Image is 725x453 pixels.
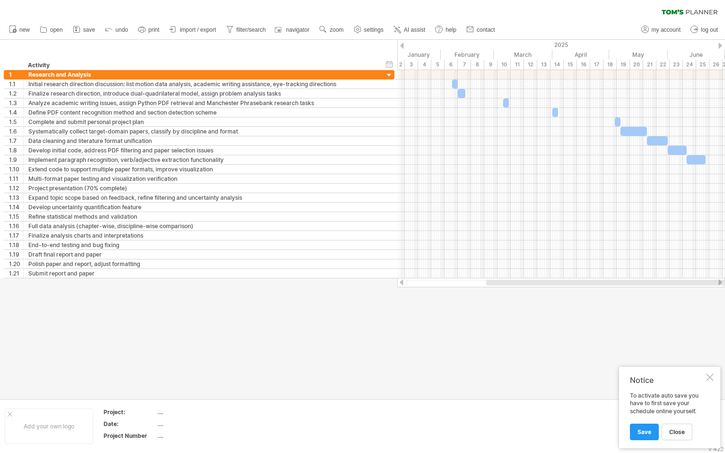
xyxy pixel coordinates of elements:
div: Data cleaning and literature format unification [28,136,375,145]
div: 4 [418,60,431,70]
div: 3 [405,60,418,70]
div: Develop uncertainty quantification feature [28,203,375,212]
a: Save [630,424,659,440]
div: 1.14 [9,203,23,212]
span: new [19,27,30,33]
div: 1.15 [9,212,23,221]
div: 12 [524,60,537,70]
span: open [50,27,63,33]
span: zoom [330,27,343,33]
span: help [445,27,456,33]
div: 1.16 [9,222,23,231]
div: Notice [630,375,704,385]
div: Analyze academic writing issues, assign Python PDF retrieval and Manchester Phrasebank research t... [28,98,375,107]
div: 22 [656,60,670,70]
div: 5 [431,60,445,70]
a: contact [464,24,498,36]
div: Implement paragraph recognition, verb/adjective extraction functionality [28,155,375,164]
div: .... [157,420,237,428]
a: zoom [317,24,346,36]
div: 1.12 [9,184,23,193]
a: help [433,24,459,36]
font: To activate auto save you have to first save your schedule online yourself. [630,392,699,415]
span: navigator [286,27,309,33]
div: 1.3 [9,98,23,107]
a: my account [639,24,683,36]
div: Complete and submit personal project plan [28,117,375,126]
div: 25 [696,60,709,70]
a: settings [351,24,386,36]
div: Multi-format paper testing and visualization verification [28,174,375,183]
span: print [148,27,159,33]
a: open [37,24,66,36]
span: filter/search [236,27,266,33]
div: 15 [564,60,577,70]
span: import / export [180,27,216,33]
div: 1.8 [9,146,23,155]
div: 1.17 [9,231,23,240]
div: 1.21 [9,269,23,278]
div: .... [157,408,237,416]
a: import / export [167,24,219,36]
div: Research and Analysis [28,70,375,79]
span: Save [638,428,651,435]
a: log out [688,24,721,36]
div: Extend code to support multiple paper formats, improve visualization [28,165,375,174]
div: Draft final report and paper [28,250,375,259]
span: undo [115,27,128,33]
div: 14 [550,60,564,70]
div: Project presentation (70% complete) [28,184,375,193]
div: 13 [537,60,550,70]
div: Date: [104,420,156,428]
span: my account [652,27,681,33]
span: close [669,428,685,435]
div: 1.18 [9,240,23,249]
div: Submit report and paper [28,269,375,278]
div: 1.13 [9,193,23,202]
div: 1.2 [9,89,23,98]
div: 18 [603,60,617,70]
div: 24 [683,60,696,70]
div: 6 [445,60,458,70]
div: 1.4 [9,108,23,117]
div: 26 [709,60,723,70]
div: Polish paper and report, adjust formatting [28,259,375,268]
a: navigator [273,24,312,36]
div: 1.6 [9,127,23,136]
a: filter/search [224,24,269,36]
font: Add your own logo [24,423,74,430]
div: .... [157,432,237,440]
div: 10 [498,60,511,70]
a: save [70,24,98,36]
div: 7 [458,60,471,70]
div: 1.11 [9,174,23,183]
div: 8 [471,60,484,70]
div: 1.10 [9,165,23,174]
div: 23 [670,60,683,70]
div: 1 [9,70,23,79]
div: v 422 [708,445,724,453]
div: Project: [104,408,156,416]
div: 1.7 [9,136,23,145]
div: 17 [590,60,603,70]
a: print [136,24,162,36]
div: March 2025 [494,50,552,60]
div: 1.19 [9,250,23,259]
div: 1.5 [9,117,23,126]
div: 21 [643,60,656,70]
div: End-to-end testing and bug fixing [28,240,375,249]
div: 20 [630,60,643,70]
div: Finalize analysis charts and interpretations [28,231,375,240]
div: Project Number [104,432,156,440]
div: Initial research direction discussion: list motion data analysis, academic writing assistance, ey... [28,80,375,89]
div: January 2025 [382,50,441,60]
div: Systematically collect target-domain papers, classify by discipline and format [28,127,375,136]
div: Develop initial code, address PDF filtering and paper selection issues [28,146,375,155]
div: Define PDF content recognition method and section detection scheme [28,108,375,117]
div: 1.20 [9,259,23,268]
div: 9 [484,60,498,70]
span: settings [364,27,384,33]
div: Finalize research direction, introduce dual-quadrilateral model, assign problem analysis tasks [28,89,375,98]
div: Expand topic scope based on feedback, refine filtering and uncertainty analysis [28,193,375,202]
a: AI assist [391,24,428,36]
